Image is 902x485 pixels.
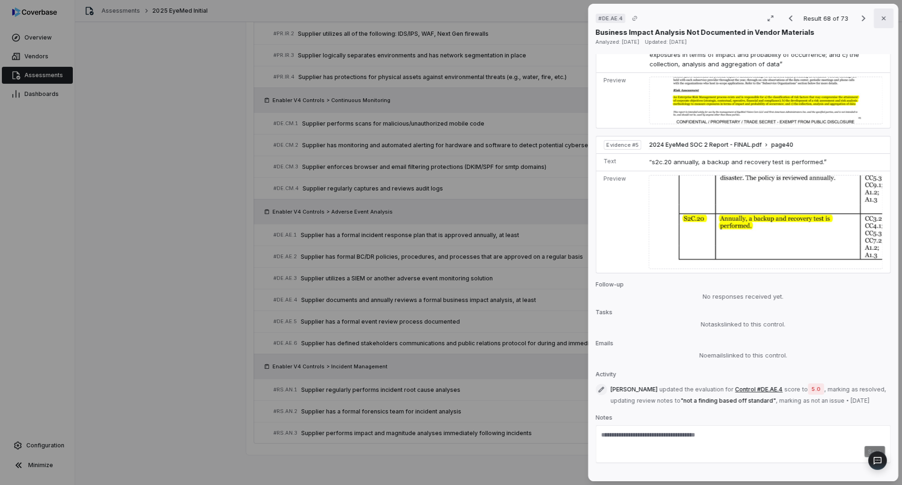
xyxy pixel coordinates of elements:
span: as resolved , [851,386,886,393]
p: Result 68 of 73 [804,13,850,24]
span: score [785,386,801,393]
span: updating [611,397,635,405]
span: " not a finding based off standard " [681,397,776,404]
span: , [824,386,825,393]
span: page 40 [771,141,793,149]
span: [DATE] [851,397,870,405]
span: to [675,397,681,404]
button: Copy link [626,10,643,27]
span: Evidence # 5 [607,141,638,149]
button: Next result [854,13,873,24]
span: Analyzed: [DATE] [596,39,639,45]
span: review notes [637,397,673,405]
span: 2024 EyeMed SOC 2 Report - FINAL.pdf [649,141,762,149]
span: marking [827,386,849,393]
span: No emails linked to this control. [700,351,787,359]
span: No tasks linked to this control. [701,320,785,328]
td: Text [596,154,645,171]
span: updated [660,386,683,393]
span: , [776,397,778,404]
span: “s2c.20 annually, a backup and recovery test is performed.” [649,158,826,166]
span: [PERSON_NAME] [611,386,658,393]
div: No responses received yet. [596,292,891,302]
span: • [847,397,849,404]
button: Previous result [781,13,800,24]
span: as not an issue [803,397,845,405]
button: Control #DE.AE.4 [735,386,783,393]
p: Notes [596,414,891,425]
span: the evaluation for [685,386,733,393]
span: # DE.AE.4 [599,15,622,22]
span: marking [779,397,801,405]
span: to [802,386,808,393]
p: Activity [596,371,891,382]
img: b0e2f3206576490eb47afcb39cae417f_original.jpg_w1200.jpg [649,175,883,269]
span: 5.0 [808,383,824,395]
td: Preview [596,73,645,128]
p: Emails [596,340,891,351]
button: 2024 EyeMed SOC 2 Report - FINAL.pdfpage40 [649,141,793,149]
p: Business Impact Analysis Not Documented in Vendor Materials [596,27,815,37]
p: Follow-up [596,281,891,292]
span: “an enterprise risk management process exists and is responsible for a) the classification of ris... [649,14,880,68]
img: 0e171c92b27b4f17932c29282325fb86_original.jpg_w1200.jpg [649,77,883,124]
span: Updated: [DATE] [645,39,687,45]
td: Preview [596,171,645,273]
p: Tasks [596,309,891,320]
